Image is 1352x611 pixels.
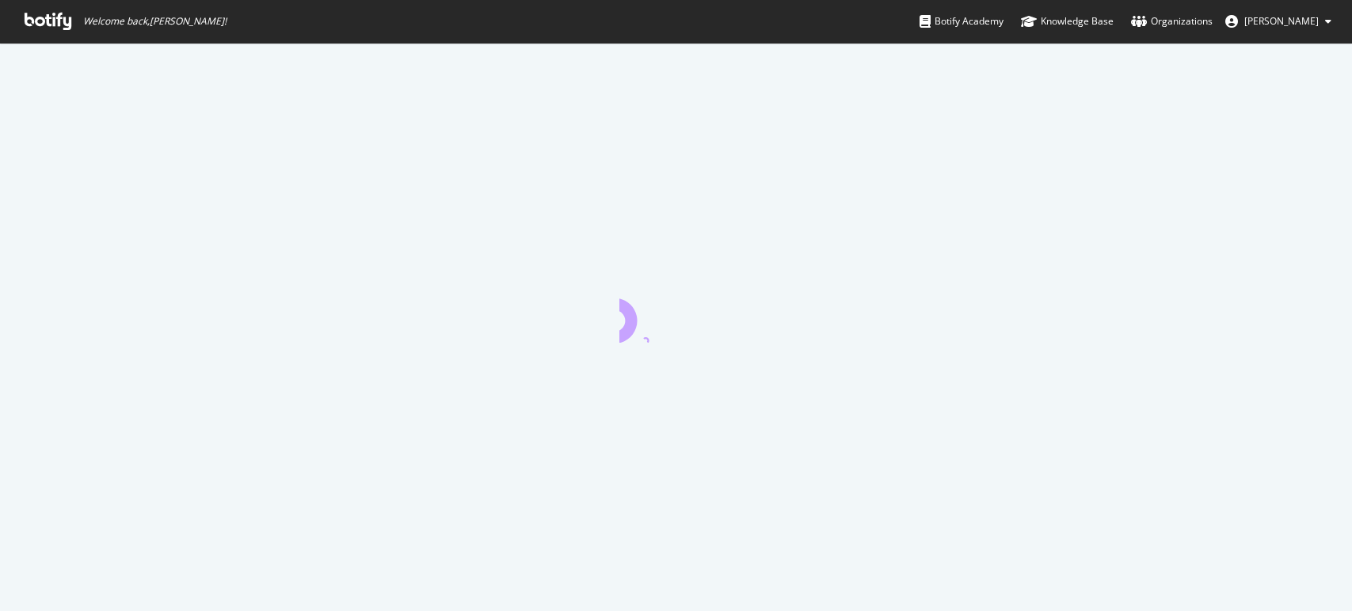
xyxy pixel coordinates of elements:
div: Knowledge Base [1021,13,1114,29]
div: Organizations [1131,13,1213,29]
div: animation [619,286,733,343]
span: Welcome back, [PERSON_NAME] ! [83,15,227,28]
span: Ian Collins [1244,14,1319,28]
div: Botify Academy [920,13,1004,29]
button: [PERSON_NAME] [1213,9,1344,34]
